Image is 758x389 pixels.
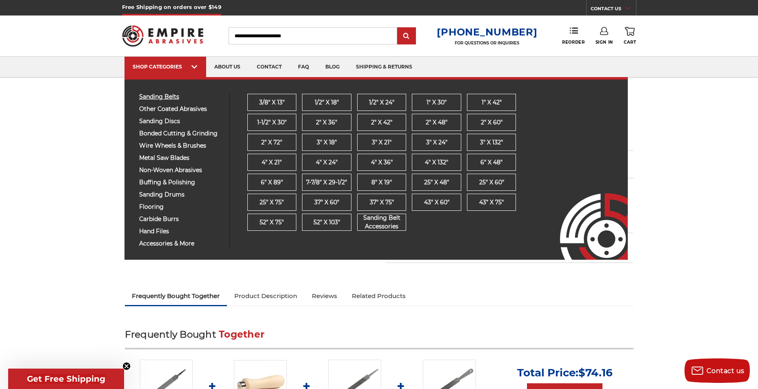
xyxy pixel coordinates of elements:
[479,198,504,207] span: 43” x 75"
[348,57,420,77] a: shipping & returns
[306,178,347,187] span: 7-7/8" x 29-1/2"
[562,27,585,44] a: Reorder
[371,178,392,187] span: 8" x 19"
[545,169,628,260] img: Empire Abrasives Logo Image
[316,158,338,167] span: 4" x 24"
[139,216,224,222] span: carbide burrs
[139,94,224,100] span: sanding belts
[480,158,502,167] span: 6" x 48"
[591,4,636,15] a: CONTACT US
[624,27,636,45] a: Cart
[257,118,287,127] span: 1-1/2" x 30"
[479,178,504,187] span: 25" x 60"
[371,118,392,127] span: 2" x 42"
[317,57,348,77] a: blog
[480,138,503,147] span: 3" x 132"
[139,106,224,112] span: other coated abrasives
[685,358,750,383] button: Contact us
[139,167,224,173] span: non-woven abrasives
[259,98,285,107] span: 3/8" x 13"
[426,138,447,147] span: 3" x 24"
[426,118,447,127] span: 2" x 48"
[707,367,745,375] span: Contact us
[424,198,449,207] span: 43" x 60"
[139,130,224,137] span: bonded cutting & grinding
[316,118,337,127] span: 2" x 36"
[398,28,415,44] input: Submit
[369,98,394,107] span: 1/2" x 24"
[562,40,585,45] span: Reorder
[139,204,224,210] span: flooring
[517,366,613,379] p: Total Price:
[249,57,290,77] a: contact
[139,155,224,161] span: metal saw blades
[437,40,537,46] p: FOR QUESTIONS OR INQUIRIES
[8,369,124,389] div: Get Free ShippingClose teaser
[219,329,265,340] span: Together
[317,138,337,147] span: 3" x 18"
[261,138,282,147] span: 2" x 72"
[596,40,613,45] span: Sign In
[372,138,391,147] span: 3" x 21"
[424,178,449,187] span: 25" x 48"
[370,198,394,207] span: 37" x 75"
[482,98,502,107] span: 1" x 42"
[290,57,317,77] a: faq
[358,214,406,231] span: Sanding Belt Accessories
[261,178,283,187] span: 6" x 89"
[260,198,284,207] span: 25" x 75"
[139,241,224,247] span: accessories & more
[481,118,502,127] span: 2" x 60"
[313,218,340,227] span: 52" x 103"
[305,287,345,305] a: Reviews
[122,362,131,370] button: Close teaser
[139,228,224,234] span: hand files
[125,329,216,340] span: Frequently Bought
[125,287,227,305] a: Frequently Bought Together
[206,57,249,77] a: about us
[437,26,537,38] a: [PHONE_NUMBER]
[133,64,198,70] div: SHOP CATEGORIES
[262,158,282,167] span: 4" x 21"
[427,98,447,107] span: 1" x 30"
[139,118,224,124] span: sanding discs
[345,287,413,305] a: Related Products
[27,374,105,384] span: Get Free Shipping
[624,40,636,45] span: Cart
[371,158,393,167] span: 4" x 36"
[227,287,305,305] a: Product Description
[425,158,448,167] span: 4" x 132"
[315,98,339,107] span: 1/2" x 18"
[314,198,339,207] span: 37" x 60"
[139,143,224,149] span: wire wheels & brushes
[122,20,204,52] img: Empire Abrasives
[260,218,284,227] span: 52" x 75"
[139,179,224,186] span: buffing & polishing
[139,192,224,198] span: sanding drums
[578,366,613,379] span: $74.16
